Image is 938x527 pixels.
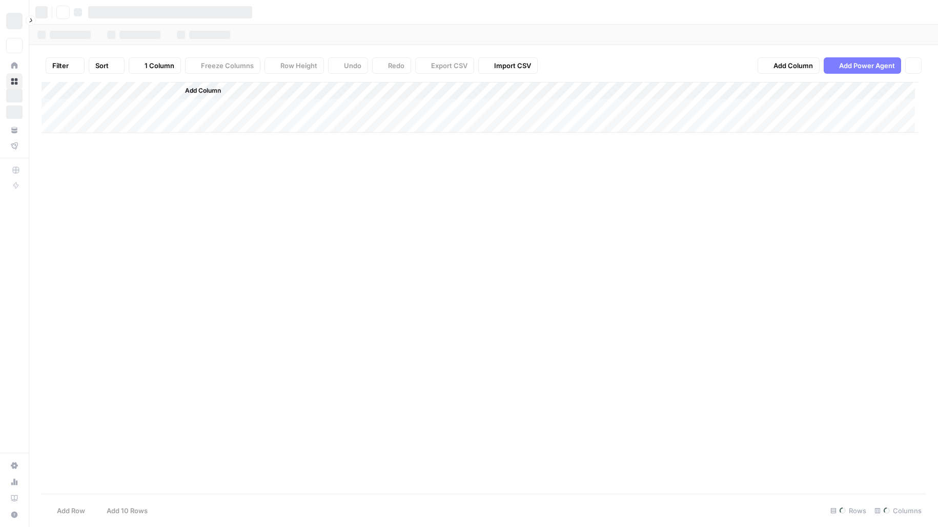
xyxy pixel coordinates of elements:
button: Redo [372,57,411,74]
button: Import CSV [478,57,538,74]
button: Export CSV [415,57,474,74]
button: Filter [46,57,85,74]
span: Import CSV [494,60,531,71]
button: Add Column [172,84,225,97]
span: Export CSV [431,60,467,71]
span: Row Height [280,60,317,71]
a: Your Data [6,122,23,138]
button: Undo [328,57,368,74]
span: Redo [388,60,404,71]
button: Sort [89,57,125,74]
a: Browse [6,73,23,90]
span: Filter [52,60,69,71]
span: Freeze Columns [201,60,254,71]
button: Add Column [758,57,820,74]
a: Usage [6,474,23,490]
a: Home [6,57,23,74]
span: Add Power Agent [839,60,895,71]
button: Add 10 Rows [91,502,154,519]
button: Help + Support [6,507,23,523]
a: Settings [6,457,23,474]
span: Add Column [773,60,813,71]
button: Add Row [42,502,91,519]
button: Row Height [264,57,324,74]
button: Add Power Agent [824,57,901,74]
span: Sort [95,60,109,71]
div: Columns [870,502,926,519]
button: Freeze Columns [185,57,260,74]
span: Add Column [185,86,221,95]
span: Add 10 Rows [107,505,148,516]
span: 1 Column [145,60,174,71]
a: Learning Hub [6,490,23,507]
a: Flightpath [6,138,23,154]
span: Add Row [57,505,85,516]
button: 1 Column [129,57,181,74]
span: Undo [344,60,361,71]
div: Rows [826,502,870,519]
